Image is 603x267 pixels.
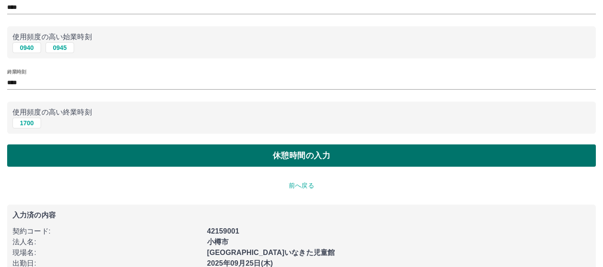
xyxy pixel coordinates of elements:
[12,32,591,42] p: 使用頻度の高い始業時刻
[12,107,591,118] p: 使用頻度の高い終業時刻
[12,247,202,258] p: 現場名 :
[207,238,229,246] b: 小樽市
[12,42,41,53] button: 0940
[46,42,74,53] button: 0945
[207,259,273,267] b: 2025年09月25日(木)
[7,69,26,75] label: 終業時刻
[207,227,239,235] b: 42159001
[7,181,596,190] p: 前へ戻る
[12,226,202,237] p: 契約コード :
[12,212,591,219] p: 入力済の内容
[7,144,596,167] button: 休憩時間の入力
[12,118,41,128] button: 1700
[207,249,335,256] b: [GEOGRAPHIC_DATA]いなきた児童館
[12,237,202,247] p: 法人名 :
